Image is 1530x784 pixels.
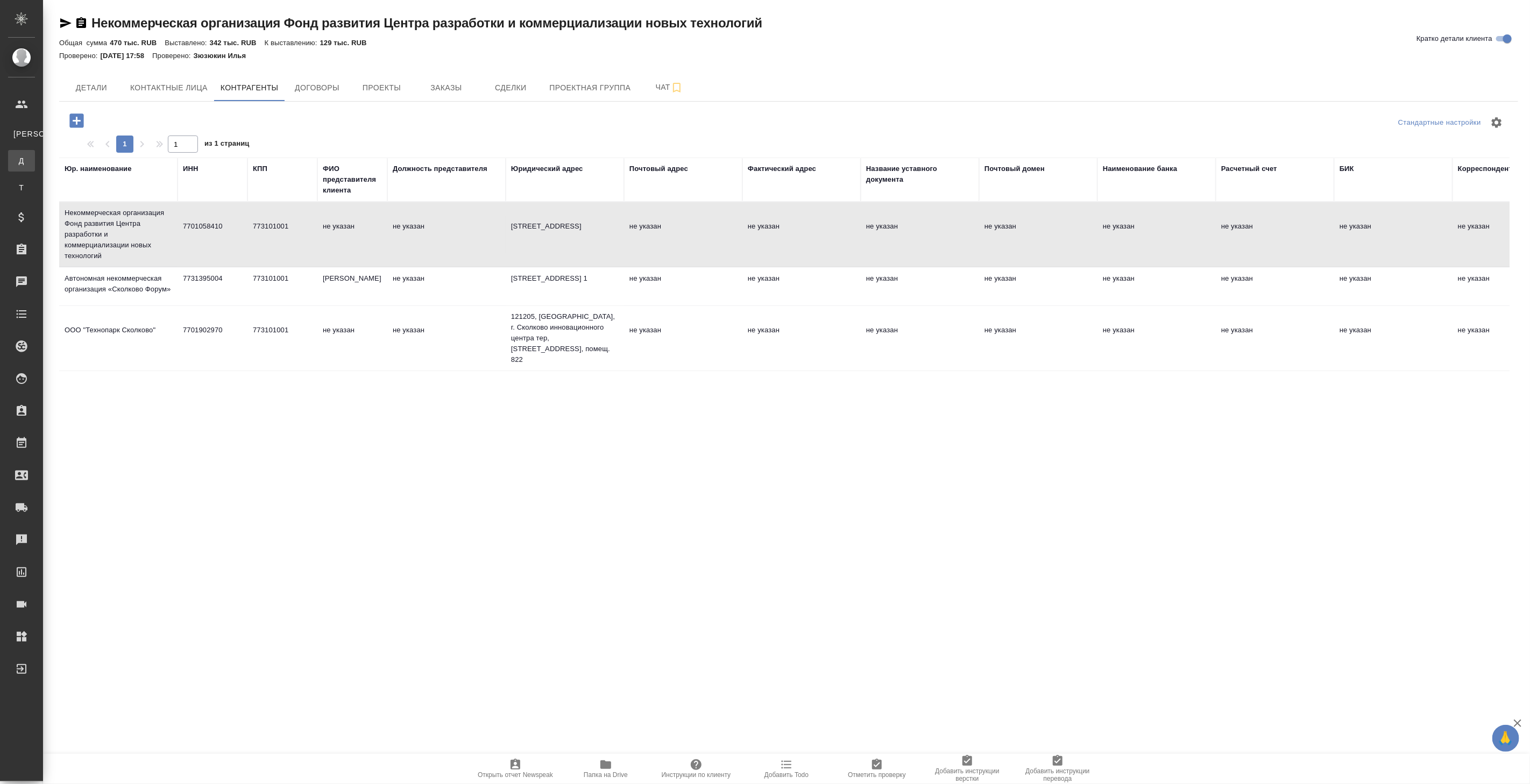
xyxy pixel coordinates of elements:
[643,81,695,94] span: Чат
[8,150,35,172] a: Д
[1334,319,1453,357] td: не указан
[8,177,35,198] a: Т
[506,268,624,305] td: [STREET_ADDRESS] 1
[1103,163,1177,174] div: Наименование банка
[204,137,250,153] span: из 1 страниц
[13,182,30,193] span: Т
[210,39,265,47] p: 342 тыс. RUB
[101,52,153,60] p: [DATE] 17:58
[742,268,861,305] td: не указан
[387,216,506,253] td: не указан
[59,17,72,30] button: Скопировать ссылку для ЯМессенджера
[253,163,267,174] div: КПП
[247,268,317,305] td: 773101001
[984,163,1045,174] div: Почтовый домен
[317,268,387,305] td: [PERSON_NAME]
[651,754,741,784] button: Инструкции по клиенту
[742,319,861,357] td: не указан
[485,81,536,95] span: Сделки
[1340,163,1354,174] div: БИК
[861,319,979,357] td: не указан
[320,39,375,47] p: 129 тыс. RUB
[662,771,731,779] span: Инструкции по клиенту
[561,754,651,784] button: Папка на Drive
[265,39,320,47] p: К выставлению:
[624,319,742,357] td: не указан
[741,754,832,784] button: Добавить Todo
[1396,115,1484,131] div: split button
[59,268,178,305] td: Автономная некоммерческая организация «Сколково Форум»
[506,216,624,253] td: [STREET_ADDRESS]
[629,163,688,174] div: Почтовый адрес
[178,268,247,305] td: 7731395004
[549,81,631,95] span: Проектная группа
[178,216,247,253] td: 7701058410
[624,216,742,253] td: не указан
[979,268,1097,305] td: не указан
[670,81,683,94] svg: Подписаться
[1484,110,1510,136] span: Настроить таблицу
[91,16,762,30] a: Некоммерческая организация Фонд развития Центра разработки и коммерциализации новых технологий
[979,319,1097,357] td: не указан
[764,771,809,779] span: Добавить Todo
[59,202,178,267] td: Некоммерческая организация Фонд развития Центра разработки и коммерциализации новых технологий
[165,39,209,47] p: Выставлено:
[356,81,407,95] span: Проекты
[624,268,742,305] td: не указан
[861,216,979,253] td: не указан
[1334,268,1453,305] td: не указан
[59,52,101,60] p: Проверено:
[1097,268,1216,305] td: не указан
[291,81,343,95] span: Договоры
[13,155,30,166] span: Д
[183,163,199,174] div: ИНН
[66,81,117,95] span: Детали
[393,163,487,174] div: Должность представителя
[59,319,178,357] td: ООО "Технопарк Сколково"
[511,163,583,174] div: Юридический адрес
[387,319,506,357] td: не указан
[1097,319,1216,357] td: не указан
[742,216,861,253] td: не указан
[1334,216,1453,253] td: не указан
[62,110,91,132] button: Добавить контрагента
[152,52,194,60] p: Проверено:
[470,754,561,784] button: Открыть отчет Newspeak
[75,17,88,30] button: Скопировать ссылку
[1216,268,1334,305] td: не указан
[1492,725,1519,752] button: 🙏
[247,216,317,253] td: 773101001
[979,216,1097,253] td: не указан
[584,771,628,779] span: Папка на Drive
[1012,754,1103,784] button: Добавить инструкции перевода
[1216,216,1334,253] td: не указан
[130,81,208,95] span: Контактные лица
[221,81,279,95] span: Контрагенты
[387,268,506,305] td: не указан
[506,306,624,370] td: 121205, [GEOGRAPHIC_DATA], г. Сколково инновационного центра тер, [STREET_ADDRESS], помещ. 822
[59,39,110,47] p: Общая сумма
[178,319,247,357] td: 7701902970
[65,163,132,174] div: Юр. наименование
[8,123,35,145] a: [PERSON_NAME]
[1216,319,1334,357] td: не указан
[1097,216,1216,253] td: не указан
[323,163,382,196] div: ФИО представителя клиента
[247,319,317,357] td: 773101001
[1221,163,1277,174] div: Расчетный счет
[317,319,387,357] td: не указан
[1019,767,1096,782] span: Добавить инструкции перевода
[748,163,816,174] div: Фактический адрес
[929,767,1006,782] span: Добавить инструкции верстки
[194,52,254,60] p: Зюзюкин Илья
[832,754,922,784] button: Отметить проверку
[478,771,553,779] span: Открыть отчет Newspeak
[420,81,472,95] span: Заказы
[848,771,905,779] span: Отметить проверку
[866,163,974,185] div: Название уставного документа
[13,129,30,139] span: [PERSON_NAME]
[1497,727,1515,750] span: 🙏
[317,216,387,253] td: не указан
[922,754,1012,784] button: Добавить инструкции верстки
[110,39,165,47] p: 470 тыс. RUB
